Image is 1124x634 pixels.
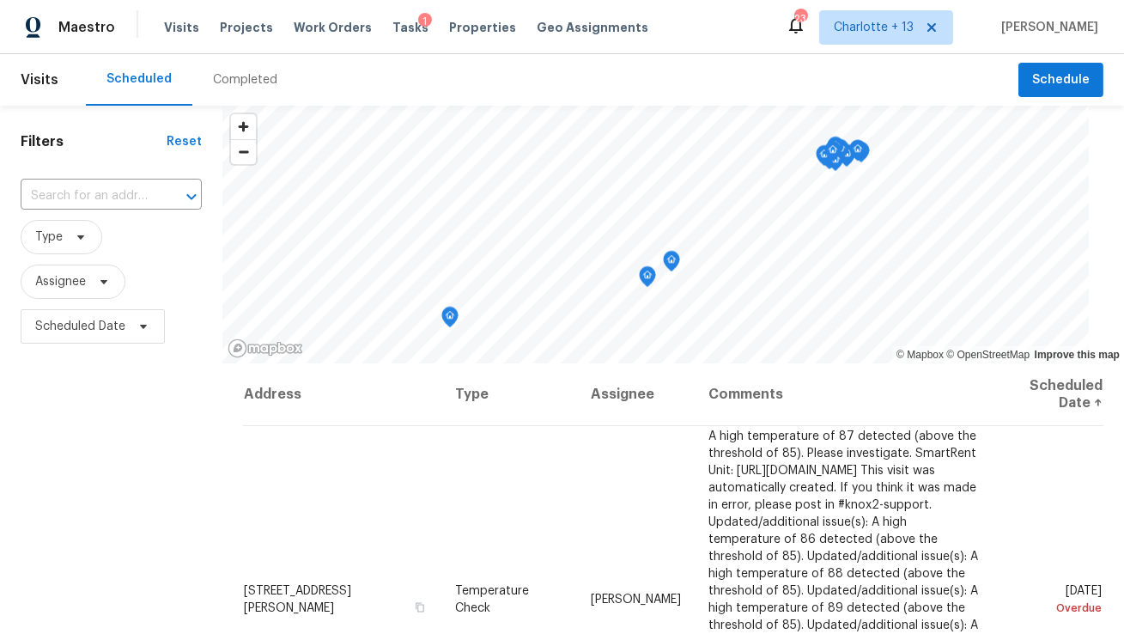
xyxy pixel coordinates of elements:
[1009,599,1103,616] div: Overdue
[231,114,256,139] button: Zoom in
[35,318,125,335] span: Scheduled Date
[412,599,428,614] button: Copy Address
[1035,349,1120,361] a: Improve this map
[994,19,1098,36] span: [PERSON_NAME]
[106,70,172,88] div: Scheduled
[294,19,372,36] span: Work Orders
[392,21,428,34] span: Tasks
[946,349,1030,361] a: OpenStreetMap
[167,133,202,150] div: Reset
[243,363,441,426] th: Address
[849,140,866,167] div: Map marker
[834,19,914,36] span: Charlotte + 13
[21,183,154,210] input: Search for an address...
[824,141,841,168] div: Map marker
[231,140,256,164] span: Zoom out
[827,137,844,163] div: Map marker
[449,19,516,36] span: Properties
[21,61,58,99] span: Visits
[639,266,656,293] div: Map marker
[179,185,204,209] button: Open
[995,363,1103,426] th: Scheduled Date ↑
[1018,63,1103,98] button: Schedule
[695,363,995,426] th: Comments
[244,584,351,613] span: [STREET_ADDRESS][PERSON_NAME]
[228,338,303,358] a: Mapbox homepage
[164,19,199,36] span: Visits
[222,106,1089,363] canvas: Map
[896,349,944,361] a: Mapbox
[21,133,167,150] h1: Filters
[418,13,432,30] div: 1
[213,71,277,88] div: Completed
[58,19,115,36] span: Maestro
[577,363,695,426] th: Assignee
[455,584,529,613] span: Temperature Check
[35,229,63,246] span: Type
[1032,70,1090,91] span: Schedule
[1009,584,1103,616] span: [DATE]
[591,593,681,605] span: [PERSON_NAME]
[35,273,86,290] span: Assignee
[220,19,273,36] span: Projects
[441,363,577,426] th: Type
[794,10,806,27] div: 234
[231,139,256,164] button: Zoom out
[441,307,459,333] div: Map marker
[816,145,833,172] div: Map marker
[537,19,648,36] span: Geo Assignments
[663,251,680,277] div: Map marker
